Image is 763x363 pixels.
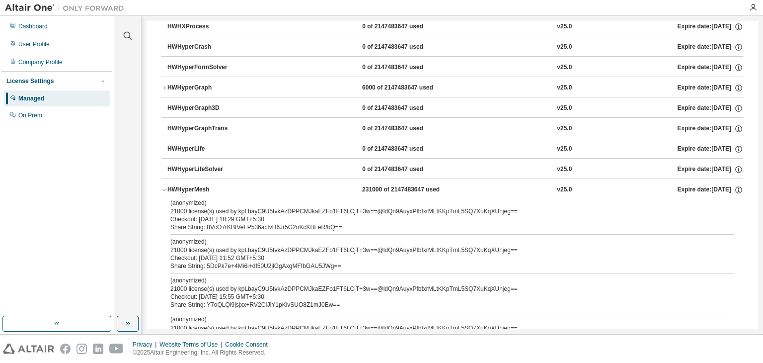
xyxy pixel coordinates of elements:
p: (anonymized) [170,238,710,246]
div: v25.0 [557,185,572,194]
div: 6000 of 2147483647 used [362,84,452,92]
div: 21000 license(s) used by kpLbayC9U5tvkAzDPPCMJkaEZFo1FT6LCjT+3w==@ldQn9AuyxPfbfxrMLtKKpTmL5SQ7XuK... [170,276,710,293]
div: User Profile [18,40,50,48]
img: youtube.svg [109,344,124,354]
div: Checkout: [DATE] 11:52 GMT+5:30 [170,254,710,262]
div: 0 of 2147483647 used [362,145,452,154]
button: HWHyperGraph6000 of 2147483647 usedv25.0Expire date:[DATE] [161,77,743,99]
div: v25.0 [557,165,572,174]
div: v25.0 [557,124,572,133]
div: Expire date: [DATE] [678,84,743,92]
button: HWHyperGraphTrans0 of 2147483647 usedv25.0Expire date:[DATE] [167,118,743,140]
div: v25.0 [557,43,572,52]
p: (anonymized) [170,315,710,324]
div: Share String: 5DcPk7e+4Mi6i+df50U2jlGgAxgMFfbGAU5JWg== [170,262,710,270]
div: v25.0 [557,22,572,31]
button: HWHyperLifeSolver0 of 2147483647 usedv25.0Expire date:[DATE] [167,159,743,181]
div: Expire date: [DATE] [678,63,743,72]
p: (anonymized) [170,199,710,207]
div: Checkout: [DATE] 18:29 GMT+5:30 [170,215,710,223]
button: HWHyperCrash0 of 2147483647 usedv25.0Expire date:[DATE] [167,36,743,58]
div: v25.0 [557,104,572,113]
div: Expire date: [DATE] [678,124,743,133]
p: © 2025 Altair Engineering, Inc. All Rights Reserved. [133,349,274,357]
div: Expire date: [DATE] [678,145,743,154]
div: 0 of 2147483647 used [362,104,452,113]
div: Expire date: [DATE] [678,22,743,31]
div: Cookie Consent [225,341,273,349]
button: HWHyperLife0 of 2147483647 usedv25.0Expire date:[DATE] [167,138,743,160]
button: HWHyperFormSolver0 of 2147483647 usedv25.0Expire date:[DATE] [167,57,743,79]
div: 0 of 2147483647 used [362,124,452,133]
div: 21000 license(s) used by kpLbayC9U5tvkAzDPPCMJkaEZFo1FT6LCjT+3w==@ldQn9AuyxPfbfxrMLtKKpTmL5SQ7XuK... [170,315,710,332]
div: HWHyperLife [167,145,257,154]
div: Dashboard [18,22,48,30]
div: HWHyperGraph [167,84,257,92]
div: Share String: Y7oQLQi9jsjxx+RV2CIJiY1pKivSUO8Z1mJ0Ew== [170,301,710,309]
div: HWHyperLifeSolver [167,165,257,174]
div: HWHyperCrash [167,43,257,52]
img: altair_logo.svg [3,344,54,354]
div: Company Profile [18,58,63,66]
div: v25.0 [557,145,572,154]
div: 0 of 2147483647 used [362,63,452,72]
div: Share String: 8VcO7rKBfVeFP536actvH6Jr5G2nKcKBFeR/bQ== [170,223,710,231]
img: linkedin.svg [93,344,103,354]
div: 0 of 2147483647 used [362,43,452,52]
div: HWHyperFormSolver [167,63,257,72]
div: HWHyperGraph3D [167,104,257,113]
div: HWHXProcess [167,22,257,31]
img: facebook.svg [60,344,71,354]
div: Checkout: [DATE] 15:55 GMT+5:30 [170,293,710,301]
div: HWHyperGraphTrans [167,124,257,133]
div: License Settings [6,77,54,85]
button: HWHyperGraph3D0 of 2147483647 usedv25.0Expire date:[DATE] [167,97,743,119]
button: HWHXProcess0 of 2147483647 usedv25.0Expire date:[DATE] [167,16,743,38]
div: 231000 of 2147483647 used [362,185,452,194]
div: Privacy [133,341,159,349]
div: Expire date: [DATE] [678,104,743,113]
div: 21000 license(s) used by kpLbayC9U5tvkAzDPPCMJkaEZFo1FT6LCjT+3w==@ldQn9AuyxPfbfxrMLtKKpTmL5SQ7XuK... [170,238,710,254]
img: Altair One [5,3,129,13]
div: 0 of 2147483647 used [362,165,452,174]
div: v25.0 [557,63,572,72]
div: On Prem [18,111,42,119]
div: Expire date: [DATE] [678,185,743,194]
div: 21000 license(s) used by kpLbayC9U5tvkAzDPPCMJkaEZFo1FT6LCjT+3w==@ldQn9AuyxPfbfxrMLtKKpTmL5SQ7XuK... [170,199,710,215]
button: HWHyperMesh231000 of 2147483647 usedv25.0Expire date:[DATE] [161,179,743,201]
img: instagram.svg [76,344,87,354]
div: Managed [18,94,44,102]
div: Expire date: [DATE] [678,165,743,174]
div: 0 of 2147483647 used [362,22,452,31]
div: Expire date: [DATE] [678,43,743,52]
p: (anonymized) [170,276,710,285]
div: Website Terms of Use [159,341,225,349]
div: HWHyperMesh [167,185,257,194]
div: v25.0 [557,84,572,92]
